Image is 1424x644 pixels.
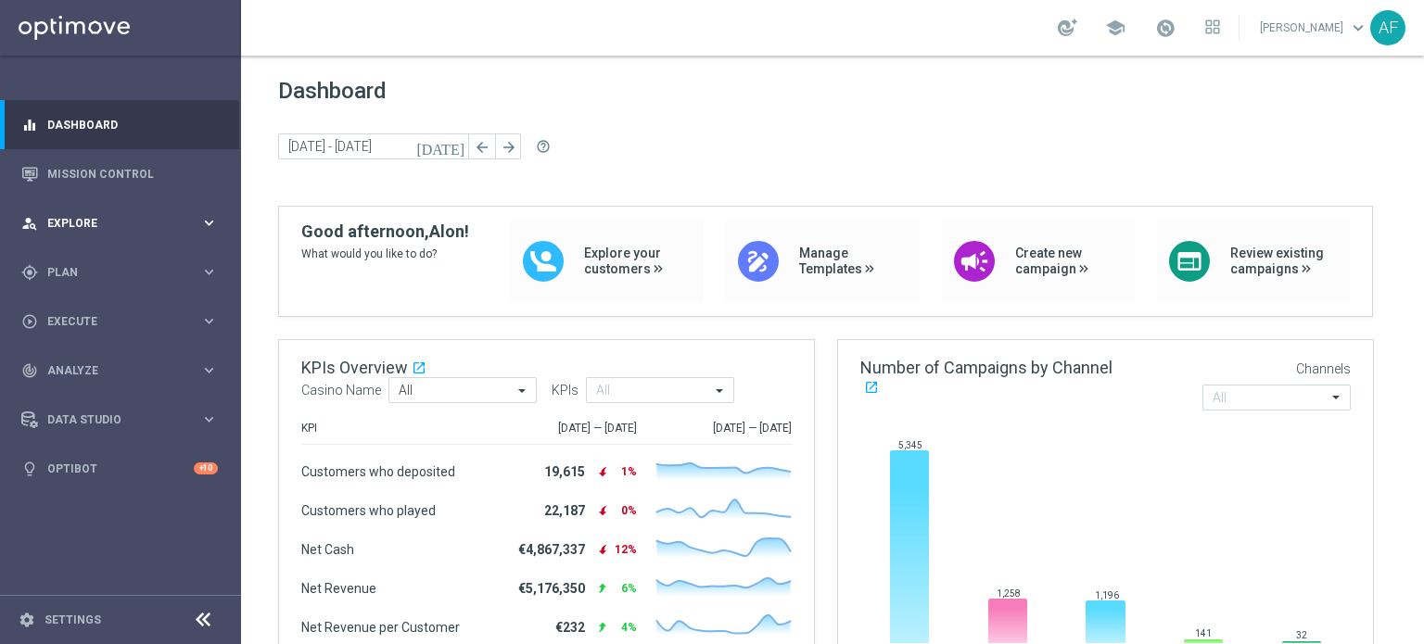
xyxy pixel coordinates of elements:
div: Explore [21,215,200,232]
button: lightbulb Optibot +10 [20,461,219,476]
div: Optibot [21,444,218,493]
button: gps_fixed Plan keyboard_arrow_right [20,265,219,280]
button: person_search Explore keyboard_arrow_right [20,216,219,231]
i: keyboard_arrow_right [200,214,218,232]
span: Data Studio [47,414,200,425]
i: settings [19,612,35,628]
i: lightbulb [21,461,38,477]
div: Plan [21,264,200,281]
button: Data Studio keyboard_arrow_right [20,412,219,427]
i: gps_fixed [21,264,38,281]
button: equalizer Dashboard [20,118,219,133]
span: school [1105,18,1125,38]
a: Dashboard [47,100,218,149]
i: keyboard_arrow_right [200,312,218,330]
button: track_changes Analyze keyboard_arrow_right [20,363,219,378]
span: keyboard_arrow_down [1348,18,1368,38]
span: Execute [47,316,200,327]
div: Analyze [21,362,200,379]
i: keyboard_arrow_right [200,361,218,379]
a: Settings [44,614,101,625]
a: Mission Control [47,149,218,198]
i: person_search [21,215,38,232]
button: Mission Control [20,167,219,182]
i: keyboard_arrow_right [200,263,218,281]
div: AF [1370,10,1405,45]
div: +10 [194,462,218,474]
i: play_circle_outline [21,313,38,330]
button: play_circle_outline Execute keyboard_arrow_right [20,314,219,329]
span: Explore [47,218,200,229]
span: Analyze [47,365,200,376]
div: Data Studio [21,411,200,428]
a: Optibot [47,444,194,493]
div: Dashboard [21,100,218,149]
span: Plan [47,267,200,278]
i: track_changes [21,362,38,379]
div: Mission Control [21,149,218,198]
i: equalizer [21,117,38,133]
i: keyboard_arrow_right [200,410,218,428]
a: [PERSON_NAME]keyboard_arrow_down [1258,14,1370,42]
div: Execute [21,313,200,330]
